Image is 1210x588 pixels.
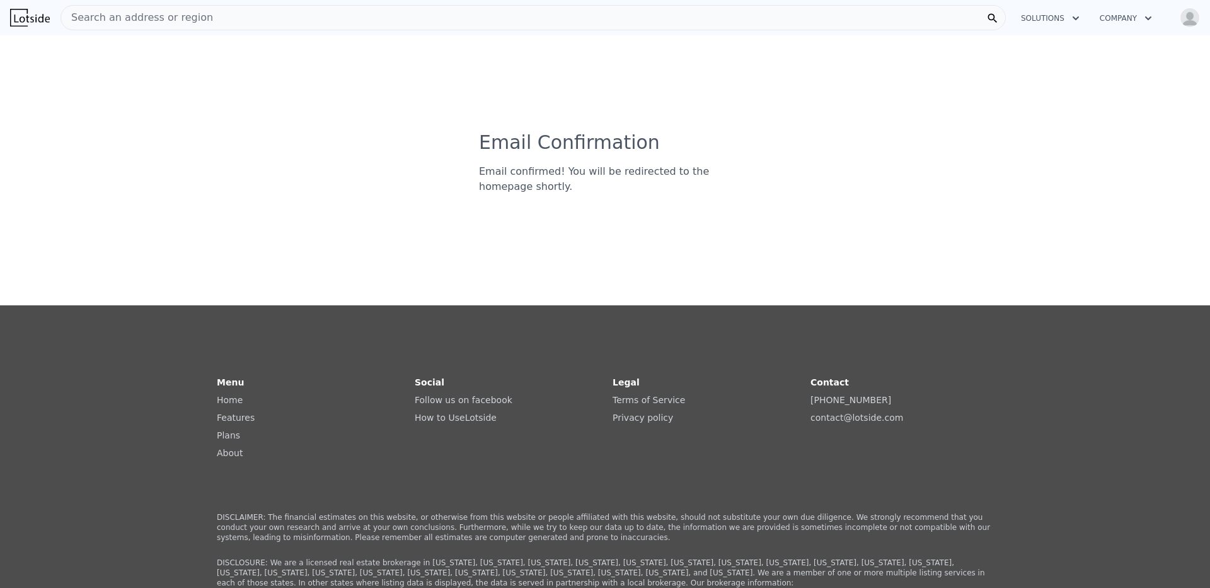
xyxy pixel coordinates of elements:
[810,377,849,387] strong: Contact
[613,395,685,405] a: Terms of Service
[217,512,993,543] p: DISCLAIMER: The financial estimates on this website, or otherwise from this website or people aff...
[10,9,50,26] img: Lotside
[613,413,673,423] a: Privacy policy
[217,377,244,387] strong: Menu
[217,395,243,405] a: Home
[217,430,240,440] a: Plans
[217,558,993,588] p: DISCLOSURE: We are a licensed real estate brokerage in [US_STATE], [US_STATE], [US_STATE], [US_ST...
[61,10,213,25] span: Search an address or region
[810,395,891,405] a: [PHONE_NUMBER]
[1011,7,1090,30] button: Solutions
[415,377,444,387] strong: Social
[810,413,903,423] a: contact@lotside.com
[415,395,512,405] a: Follow us on facebook
[415,413,497,423] a: How to UseLotside
[613,377,640,387] strong: Legal
[479,131,731,154] h3: Email Confirmation
[1090,7,1162,30] button: Company
[217,448,243,458] a: About
[217,413,255,423] a: Features
[1180,8,1200,28] img: avatar
[479,164,731,194] div: Email confirmed! You will be redirected to the homepage shortly.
